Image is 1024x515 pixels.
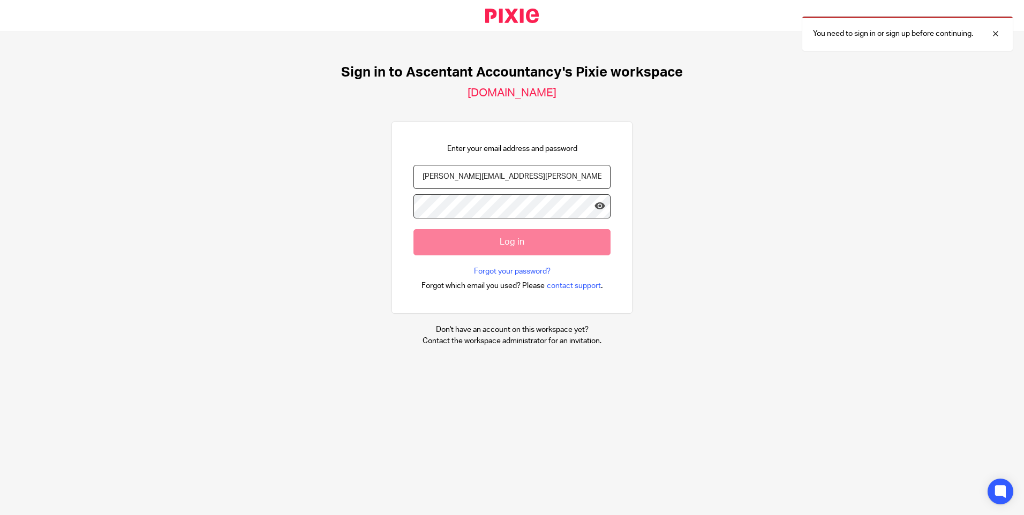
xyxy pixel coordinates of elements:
span: contact support [547,281,601,291]
p: You need to sign in or sign up before continuing. [813,28,973,39]
div: . [421,279,603,292]
p: Don't have an account on this workspace yet? [423,324,601,335]
p: Contact the workspace administrator for an invitation. [423,336,601,346]
p: Enter your email address and password [447,143,577,154]
h2: [DOMAIN_NAME] [468,86,556,100]
a: Forgot your password? [474,266,551,277]
input: name@example.com [413,165,611,189]
h1: Sign in to Ascentant Accountancy's Pixie workspace [341,64,683,81]
span: Forgot which email you used? Please [421,281,545,291]
input: Log in [413,229,611,255]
